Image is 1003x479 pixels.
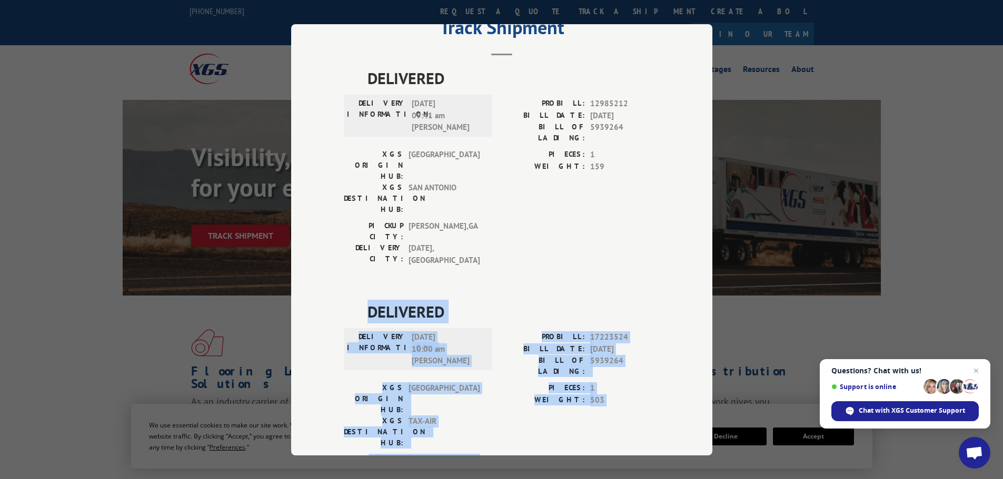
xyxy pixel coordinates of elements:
[590,331,660,343] span: 17223524
[409,242,480,266] span: [DATE] , [GEOGRAPHIC_DATA]
[344,182,403,215] label: XGS DESTINATION HUB:
[409,415,480,449] span: TAX-AIR
[409,220,480,242] span: [PERSON_NAME] , GA
[502,149,585,161] label: PIECES:
[344,415,403,449] label: XGS DESTINATION HUB:
[502,355,585,377] label: BILL OF LADING:
[590,355,660,377] span: 5939264
[344,20,660,40] h2: Track Shipment
[502,121,585,144] label: BILL OF LADING:
[412,98,483,134] span: [DATE] 09:41 am [PERSON_NAME]
[502,382,585,394] label: PIECES:
[347,98,406,134] label: DELIVERY INFORMATION:
[590,109,660,121] span: [DATE]
[859,406,965,415] span: Chat with XGS Customer Support
[590,98,660,110] span: 12985212
[590,343,660,355] span: [DATE]
[590,121,660,144] span: 5939264
[344,242,403,266] label: DELIVERY CITY:
[831,401,979,421] span: Chat with XGS Customer Support
[590,382,660,394] span: 1
[344,382,403,415] label: XGS ORIGIN HUB:
[502,394,585,406] label: WEIGHT:
[590,394,660,406] span: 503
[412,331,483,367] span: [DATE] 10:00 am [PERSON_NAME]
[502,343,585,355] label: BILL DATE:
[502,109,585,121] label: BILL DATE:
[590,149,660,161] span: 1
[368,300,660,323] span: DELIVERED
[590,160,660,172] span: 159
[347,331,406,367] label: DELIVERY INFORMATION:
[409,454,480,476] span: [PERSON_NAME] , GA
[409,149,480,182] span: [GEOGRAPHIC_DATA]
[959,437,990,468] a: Open chat
[344,220,403,242] label: PICKUP CITY:
[344,454,403,476] label: PICKUP CITY:
[502,160,585,172] label: WEIGHT:
[831,383,920,391] span: Support is online
[368,66,660,90] span: DELIVERED
[502,98,585,110] label: PROBILL:
[502,331,585,343] label: PROBILL:
[344,149,403,182] label: XGS ORIGIN HUB:
[831,366,979,375] span: Questions? Chat with us!
[409,382,480,415] span: [GEOGRAPHIC_DATA]
[409,182,480,215] span: SAN ANTONIO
